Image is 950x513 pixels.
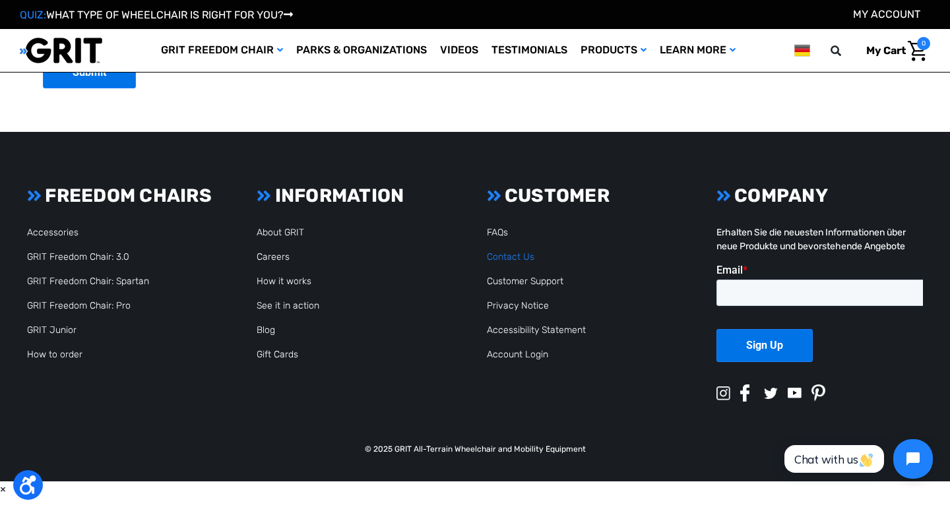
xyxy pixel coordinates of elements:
[193,54,265,67] span: Phone Number
[20,9,46,21] span: QUIZ:
[716,264,923,373] iframe: Form 0
[257,300,319,311] a: See it in action
[487,300,549,311] a: Privacy Notice
[856,37,930,65] a: Warenkorb mit 0 Artikeln
[837,37,856,65] input: Search
[27,251,129,262] a: GRIT Freedom Chair: 3.0
[257,185,463,207] h3: INFORMATION
[487,251,534,262] a: Contact Us
[487,185,693,207] h3: CUSTOMER
[764,388,778,399] img: twitter
[485,29,574,72] a: Testimonials
[27,276,149,287] a: GRIT Freedom Chair: Spartan
[20,9,293,21] a: QUIZ:WHAT TYPE OF WHEELCHAIR IS RIGHT FOR YOU?
[853,8,920,20] a: Konto
[487,349,548,360] a: Account Login
[487,324,586,336] a: Accessibility Statement
[770,428,944,490] iframe: Tidio Chat
[908,41,927,61] img: Cart
[154,29,290,72] a: GRIT Freedom Chair
[20,37,102,64] img: GRIT All-Terrain Wheelchair and Mobility Equipment
[257,349,298,360] a: Gift Cards
[740,384,750,402] img: facebook
[290,29,433,72] a: Parks & Organizations
[257,324,275,336] a: Blog
[574,29,653,72] a: Products
[433,29,485,72] a: Videos
[716,226,923,253] p: Erhalten Sie die neuesten Informationen über neue Produkte und bevorstehende Angebote
[716,386,730,400] img: instagram
[487,276,563,287] a: Customer Support
[811,384,825,402] img: pinterest
[27,185,234,207] h3: FREEDOM CHAIRS
[27,349,82,360] a: How to order
[27,300,131,311] a: GRIT Freedom Chair: Pro
[257,227,304,238] a: About GRIT
[20,443,930,455] p: © 2025 GRIT All-Terrain Wheelchair and Mobility Equipment
[866,44,906,57] span: My Cart
[27,324,77,336] a: GRIT Junior
[788,388,802,398] img: youtube
[257,251,290,262] a: Careers
[794,42,810,59] img: de.png
[257,276,311,287] a: How it works
[716,185,923,207] h3: COMPANY
[487,227,508,238] a: FAQs
[653,29,742,72] a: Learn More
[27,227,79,238] a: Accessories
[917,37,930,50] span: 0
